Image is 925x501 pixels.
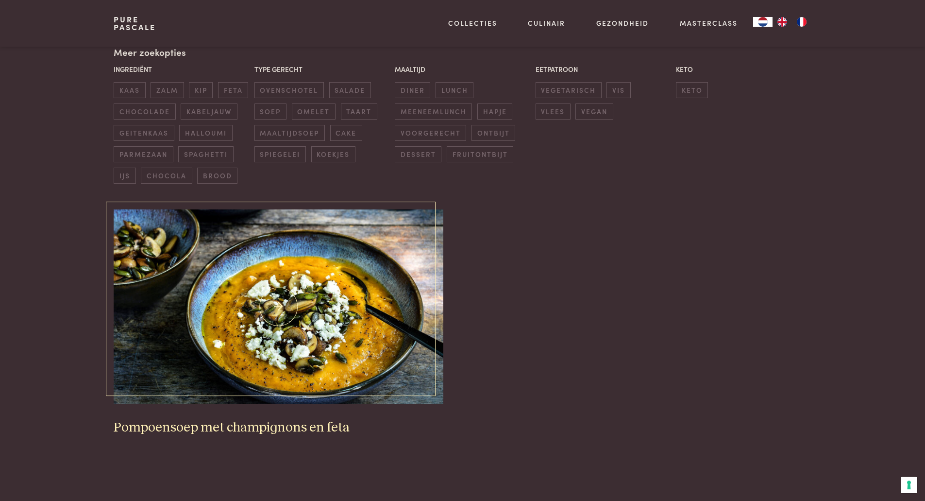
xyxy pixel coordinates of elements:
[179,125,232,141] span: halloumi
[606,82,630,98] span: vis
[448,18,497,28] a: Collecties
[114,209,443,404] img: Pompoensoep met champignons en feta
[178,146,233,162] span: spaghetti
[596,18,649,28] a: Gezondheid
[330,125,362,141] span: cake
[753,17,773,27] a: NL
[329,82,371,98] span: salade
[773,17,811,27] ul: Language list
[341,104,377,120] span: taart
[114,104,175,120] span: chocolade
[395,146,441,162] span: dessert
[254,146,306,162] span: spiegelei
[536,64,671,74] p: Eetpatroon
[181,104,237,120] span: kabeljauw
[395,104,472,120] span: meeneemlunch
[189,82,213,98] span: kip
[114,125,174,141] span: geitenkaas
[114,209,443,436] a: Pompoensoep met champignons en feta Pompoensoep met champignons en feta
[753,17,773,27] div: Language
[114,64,249,74] p: Ingrediënt
[151,82,184,98] span: zalm
[395,82,430,98] span: diner
[254,125,325,141] span: maaltijdsoep
[536,82,602,98] span: vegetarisch
[254,82,324,98] span: ovenschotel
[753,17,811,27] aside: Language selected: Nederlands
[528,18,565,28] a: Culinair
[395,125,466,141] span: voorgerecht
[477,104,512,120] span: hapje
[395,64,530,74] p: Maaltijd
[676,82,708,98] span: keto
[197,168,237,184] span: brood
[114,16,156,31] a: PurePascale
[254,104,286,120] span: soep
[218,82,248,98] span: feta
[792,17,811,27] a: FR
[292,104,336,120] span: omelet
[114,168,135,184] span: ijs
[447,146,513,162] span: fruitontbijt
[676,64,811,74] p: Keto
[114,82,145,98] span: kaas
[773,17,792,27] a: EN
[254,64,390,74] p: Type gerecht
[114,146,173,162] span: parmezaan
[471,125,515,141] span: ontbijt
[575,104,613,120] span: vegan
[536,104,571,120] span: vlees
[436,82,473,98] span: lunch
[141,168,192,184] span: chocola
[901,477,917,493] button: Uw voorkeuren voor toestemming voor trackingtechnologieën
[311,146,355,162] span: koekjes
[680,18,738,28] a: Masterclass
[114,419,443,436] h3: Pompoensoep met champignons en feta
